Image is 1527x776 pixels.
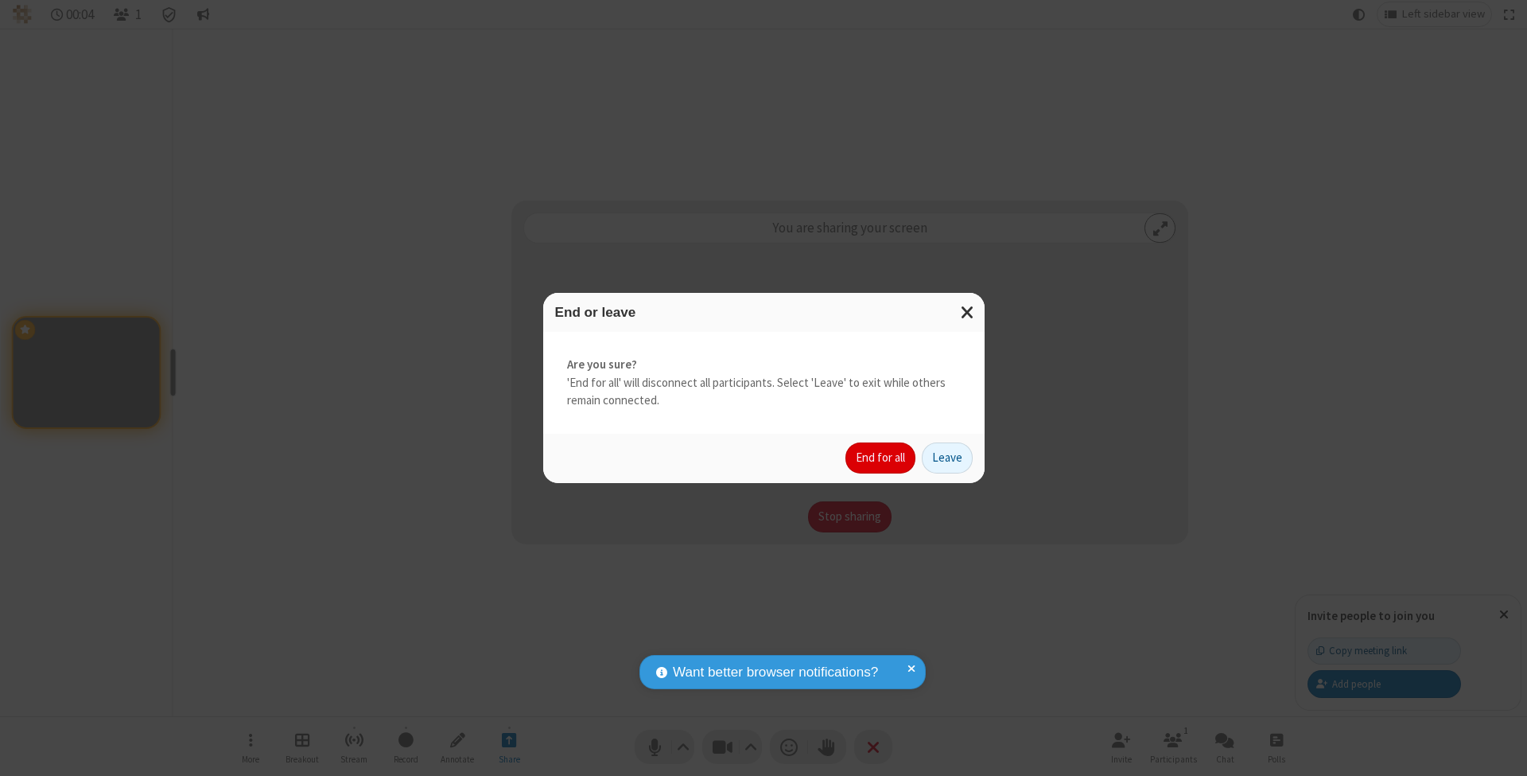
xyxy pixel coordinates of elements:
[673,662,878,683] span: Want better browser notifications?
[951,293,985,332] button: Close modal
[543,332,985,434] div: 'End for all' will disconnect all participants. Select 'Leave' to exit while others remain connec...
[845,443,915,474] button: End for all
[567,356,961,374] strong: Are you sure?
[922,443,973,474] button: Leave
[555,305,973,320] h3: End or leave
